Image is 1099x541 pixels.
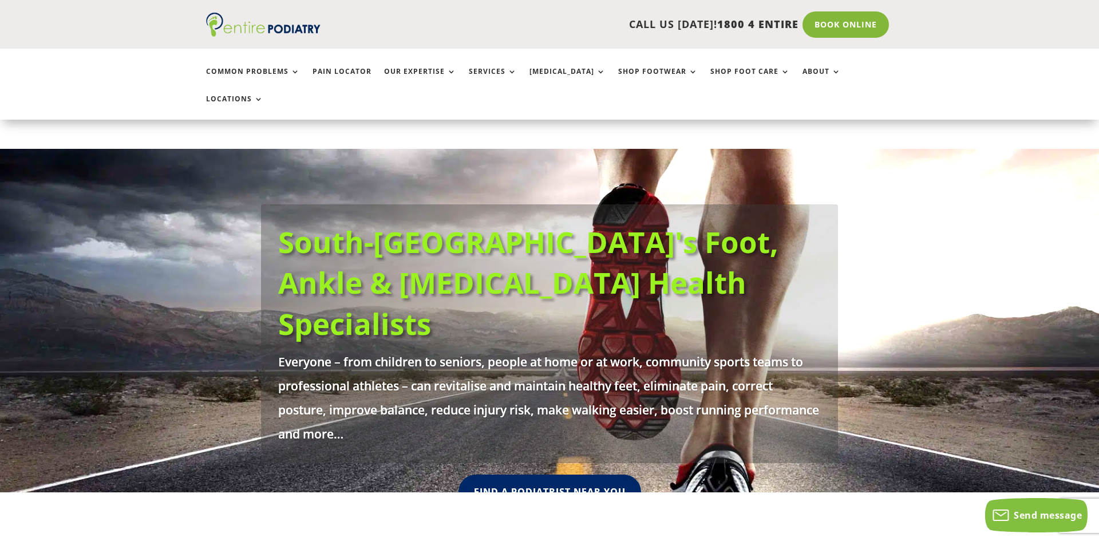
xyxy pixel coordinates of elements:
p: Everyone – from children to seniors, people at home or at work, community sports teams to profess... [278,350,821,446]
a: Services [469,68,517,92]
a: Book Online [802,11,889,38]
a: About [802,68,841,92]
a: South-[GEOGRAPHIC_DATA]'s Foot, Ankle & [MEDICAL_DATA] Health Specialists [278,222,778,343]
a: Common Problems [206,68,300,92]
a: Pain Locator [313,68,371,92]
a: Locations [206,95,263,120]
a: Find A Podiatrist Near You [458,475,641,510]
img: logo (1) [206,13,321,37]
p: CALL US [DATE]! [365,17,798,32]
span: Send message [1014,509,1082,522]
a: [MEDICAL_DATA] [529,68,606,92]
a: Shop Footwear [618,68,698,92]
button: Send message [985,498,1088,532]
a: Our Expertise [384,68,456,92]
a: Shop Foot Care [710,68,790,92]
a: Entire Podiatry [206,27,321,39]
span: 1800 4 ENTIRE [717,17,798,31]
